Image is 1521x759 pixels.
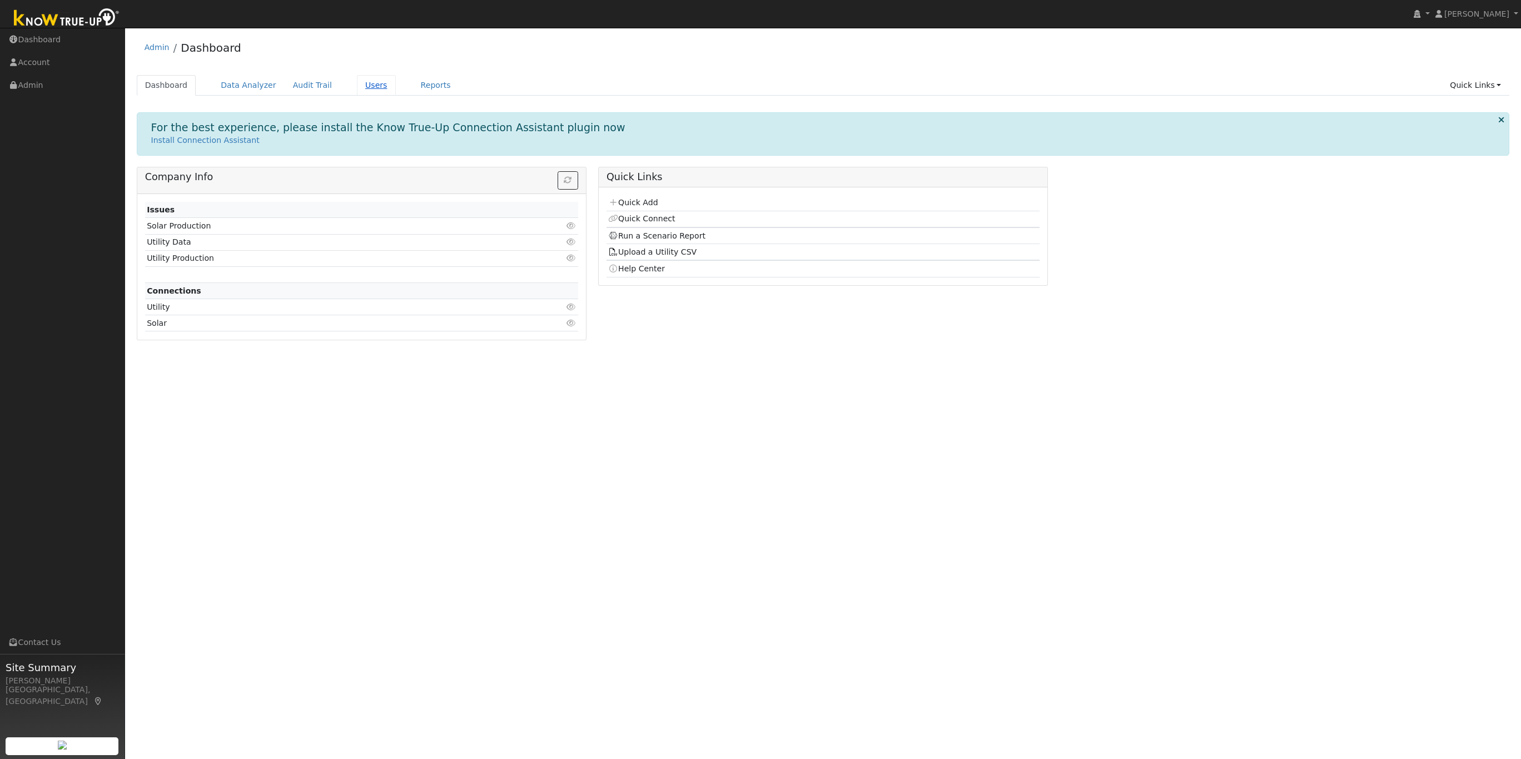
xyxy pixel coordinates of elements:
[145,43,170,52] a: Admin
[608,214,675,223] a: Quick Connect
[212,75,285,96] a: Data Analyzer
[137,75,196,96] a: Dashboard
[145,234,508,250] td: Utility Data
[145,218,508,234] td: Solar Production
[608,231,705,240] a: Run a Scenario Report
[566,222,576,230] i: Click to view
[566,319,576,327] i: Click to view
[145,315,508,331] td: Solar
[145,171,578,183] h5: Company Info
[1442,75,1509,96] a: Quick Links
[412,75,459,96] a: Reports
[285,75,340,96] a: Audit Trail
[151,121,625,134] h1: For the best experience, please install the Know True-Up Connection Assistant plugin now
[607,171,1040,183] h5: Quick Links
[58,741,67,750] img: retrieve
[6,684,119,707] div: [GEOGRAPHIC_DATA], [GEOGRAPHIC_DATA]
[147,205,175,214] strong: Issues
[566,238,576,246] i: Click to view
[566,254,576,262] i: Click to view
[181,41,241,54] a: Dashboard
[147,286,201,295] strong: Connections
[145,250,508,266] td: Utility Production
[145,299,508,315] td: Utility
[357,75,396,96] a: Users
[1444,9,1509,18] span: [PERSON_NAME]
[93,697,103,706] a: Map
[608,198,658,207] a: Quick Add
[566,303,576,311] i: Click to view
[608,247,697,256] a: Upload a Utility CSV
[608,264,665,273] a: Help Center
[6,660,119,675] span: Site Summary
[6,675,119,687] div: [PERSON_NAME]
[8,6,125,31] img: Know True-Up
[151,136,260,145] a: Install Connection Assistant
